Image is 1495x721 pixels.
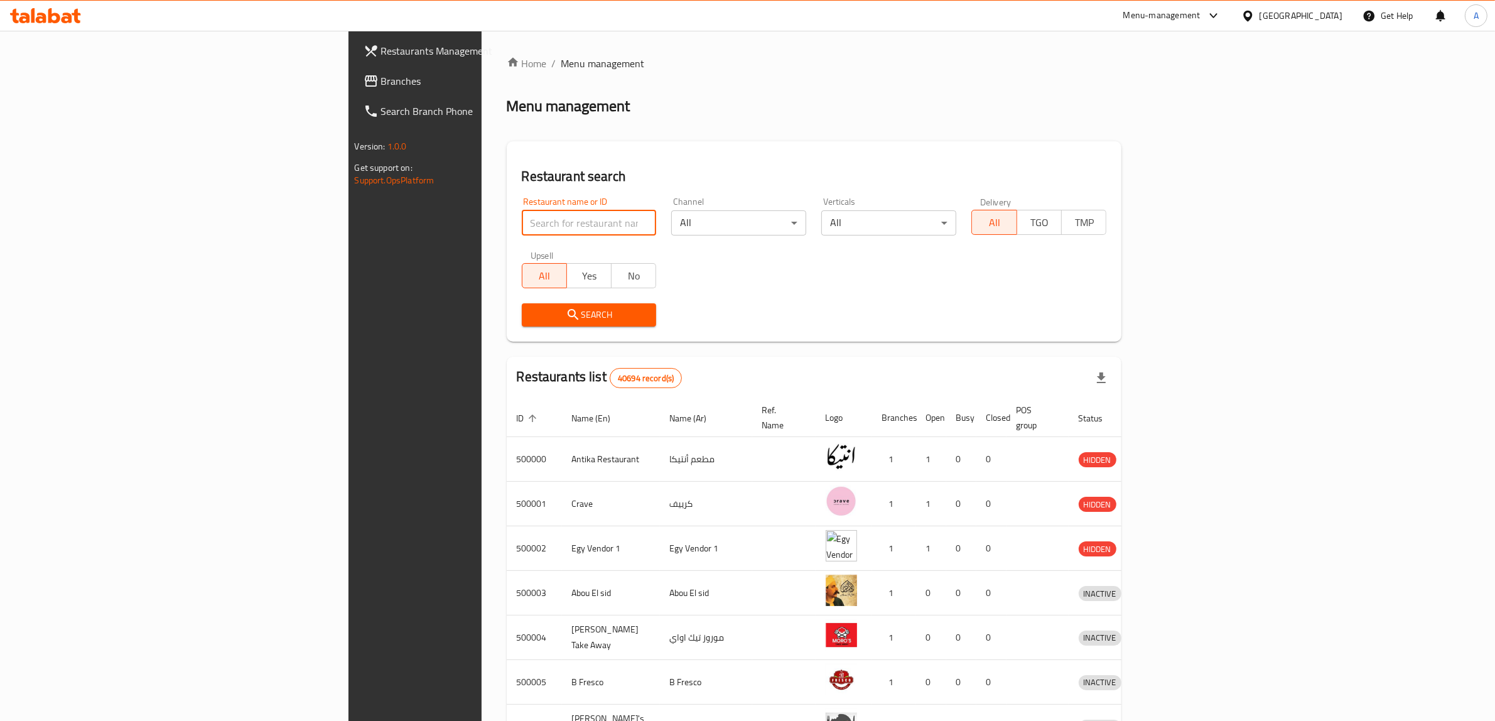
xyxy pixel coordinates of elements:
span: No [617,267,651,285]
td: 0 [946,437,976,482]
span: Menu management [561,56,645,71]
td: B Fresco [562,660,660,705]
div: [GEOGRAPHIC_DATA] [1260,9,1342,23]
button: All [971,210,1017,235]
span: INACTIVE [1079,675,1121,690]
img: Egy Vendor 1 [826,530,857,561]
div: All [821,210,956,236]
th: Closed [976,399,1007,437]
img: Moro's Take Away [826,619,857,651]
img: Crave [826,485,857,517]
td: 0 [976,482,1007,526]
td: 0 [946,615,976,660]
div: INACTIVE [1079,586,1121,601]
a: Search Branch Phone [354,96,598,126]
nav: breadcrumb [507,56,1122,71]
h2: Restaurants list [517,367,683,388]
td: 0 [976,615,1007,660]
span: Search [532,307,647,323]
td: 0 [946,660,976,705]
span: A [1474,9,1479,23]
th: Open [916,399,946,437]
div: All [671,210,806,236]
div: HIDDEN [1079,541,1116,556]
td: 1 [872,437,916,482]
span: Get support on: [355,160,413,176]
td: 0 [946,526,976,571]
label: Upsell [531,251,554,259]
td: 0 [976,571,1007,615]
span: All [527,267,562,285]
td: 1 [872,660,916,705]
td: Antika Restaurant [562,437,660,482]
button: Search [522,303,657,327]
td: 0 [916,615,946,660]
td: 0 [976,660,1007,705]
span: HIDDEN [1079,453,1116,467]
span: INACTIVE [1079,631,1121,645]
td: 0 [976,526,1007,571]
button: No [611,263,656,288]
td: 0 [916,571,946,615]
td: موروز تيك اواي [660,615,752,660]
th: Busy [946,399,976,437]
td: مطعم أنتيكا [660,437,752,482]
td: Abou El sid [562,571,660,615]
div: Menu-management [1123,8,1201,23]
span: All [977,214,1012,232]
img: Abou El sid [826,575,857,606]
span: ID [517,411,541,426]
div: Export file [1086,363,1116,393]
td: 1 [916,482,946,526]
div: Total records count [610,368,682,388]
td: [PERSON_NAME] Take Away [562,615,660,660]
a: Support.OpsPlatform [355,172,434,188]
span: Search Branch Phone [381,104,588,119]
td: 1 [916,437,946,482]
span: POS group [1017,403,1054,433]
td: 0 [976,437,1007,482]
img: B Fresco [826,664,857,695]
button: TMP [1061,210,1106,235]
span: Yes [572,267,607,285]
span: Name (En) [572,411,627,426]
th: Logo [816,399,872,437]
span: Branches [381,73,588,89]
th: Branches [872,399,916,437]
td: 0 [946,482,976,526]
h2: Menu management [507,96,630,116]
span: Status [1079,411,1120,426]
td: Egy Vendor 1 [562,526,660,571]
span: TGO [1022,214,1057,232]
span: HIDDEN [1079,542,1116,556]
h2: Restaurant search [522,167,1107,186]
span: TMP [1067,214,1101,232]
td: 0 [946,571,976,615]
span: 1.0.0 [387,138,407,154]
a: Restaurants Management [354,36,598,66]
span: Name (Ar) [670,411,723,426]
button: All [522,263,567,288]
td: 0 [916,660,946,705]
div: INACTIVE [1079,631,1121,646]
td: 1 [872,482,916,526]
td: Egy Vendor 1 [660,526,752,571]
td: Abou El sid [660,571,752,615]
button: Yes [566,263,612,288]
span: INACTIVE [1079,587,1121,601]
td: 1 [872,615,916,660]
td: 1 [872,571,916,615]
input: Search for restaurant name or ID.. [522,210,657,236]
span: Version: [355,138,386,154]
span: HIDDEN [1079,497,1116,512]
td: 1 [916,526,946,571]
span: 40694 record(s) [610,372,681,384]
label: Delivery [980,197,1012,206]
td: B Fresco [660,660,752,705]
button: TGO [1017,210,1062,235]
img: Antika Restaurant [826,441,857,472]
td: Crave [562,482,660,526]
div: HIDDEN [1079,452,1116,467]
